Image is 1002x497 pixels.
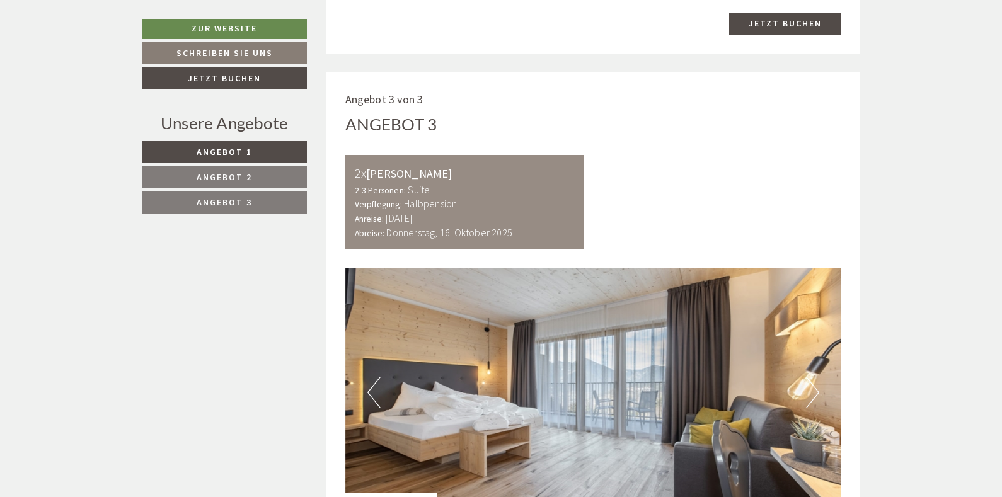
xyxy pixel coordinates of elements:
span: Angebot 1 [197,146,252,157]
div: Unsere Angebote [142,111,307,135]
span: Angebot 2 [197,171,252,183]
small: Abreise: [355,228,385,239]
b: [DATE] [386,212,412,224]
b: 2x [355,165,366,181]
small: Verpflegung: [355,199,402,210]
b: Donnerstag, 16. Oktober 2025 [386,226,512,239]
div: [PERSON_NAME] [355,164,575,183]
span: Angebot 3 von 3 [345,92,423,106]
a: Jetzt buchen [729,13,841,35]
button: Previous [367,377,381,408]
button: Senden [421,332,497,354]
b: Halbpension [404,197,457,210]
a: Zur Website [142,19,307,39]
div: [DATE] [225,10,271,31]
button: Next [806,377,819,408]
a: Jetzt buchen [142,67,307,89]
small: Anreise: [355,214,384,224]
span: Angebot 3 [197,197,252,208]
small: 13:44 [20,62,200,71]
div: Angebot 3 [345,113,437,136]
b: Suite [408,183,430,196]
small: 2-3 Personen: [355,185,406,196]
div: Guten Tag, wie können wir Ihnen helfen? [10,35,206,73]
div: [GEOGRAPHIC_DATA] [20,37,200,47]
a: Schreiben Sie uns [142,42,307,64]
